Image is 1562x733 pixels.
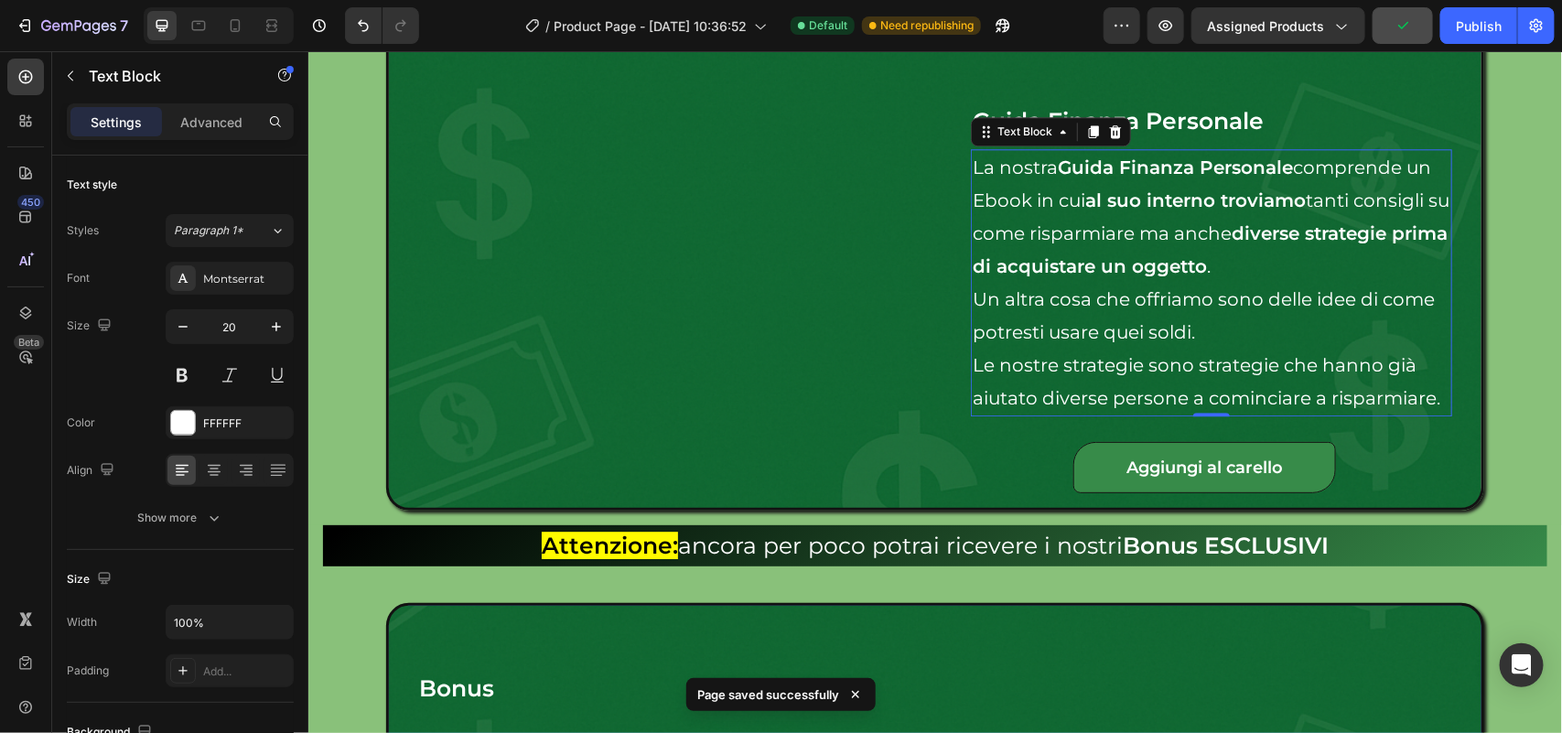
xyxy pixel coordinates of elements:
strong: Guida Finanza Personale [664,56,955,83]
p: Settings [91,113,142,132]
div: Text Block [685,72,748,89]
span: Need republishing [880,17,974,34]
h2: ancora per poco potrai ricevere i nostri [15,474,1239,515]
span: Default [809,17,847,34]
p: La nostra comprende un Ebook in cui tanti consigli su come risparmiare ma anche . [664,100,1142,232]
div: Align [67,458,118,483]
button: 7 [7,7,136,44]
button: Assigned Products [1191,7,1365,44]
div: Open Intercom Messenger [1500,643,1544,687]
strong: Bonus [111,623,186,651]
div: Color [67,415,95,431]
div: Publish [1456,16,1502,36]
div: 450 [17,195,44,210]
div: Styles [67,222,99,239]
p: Page saved successfully [697,685,839,704]
strong: diverse strategie prima di acquistare un oggetto [664,171,1139,226]
p: Un altra cosa che offriamo sono delle idee di come potresti usare quei soldi. [664,232,1142,297]
div: Rich Text Editor. Editing area: main [663,98,1144,365]
strong: Guida Finanza Personale [749,105,985,127]
div: Font [67,270,90,286]
div: Aggiungi al carello [818,402,975,431]
div: Width [67,614,97,631]
div: Beta [14,335,44,350]
strong: Attenzione: [233,480,370,508]
div: Text style [67,177,117,193]
strong: al suo interno troviamo [777,138,997,160]
button: Show more [67,501,294,534]
input: Auto [167,606,293,639]
span: Paragraph 1* [174,222,243,239]
div: Show more [138,509,223,527]
p: Le nostre strategie sono strategie che hanno già aiutato diverse persone a cominciare a risparmiare. [664,297,1142,363]
p: 7 [120,15,128,37]
div: Size [67,567,115,592]
span: Product Page - [DATE] 10:36:52 [554,16,747,36]
div: FFFFFF [203,415,289,432]
div: Padding [67,663,109,679]
strong: Bonus ESCLUSIVI [814,480,1020,508]
span: Assigned Products [1207,16,1324,36]
p: Text Block [89,65,244,87]
div: Add... [203,663,289,680]
div: Montserrat [203,271,289,287]
span: / [545,16,550,36]
button: Aggiungi al carello&nbsp; [765,391,1028,442]
iframe: Design area [308,51,1562,733]
div: Undo/Redo [345,7,419,44]
div: Size [67,314,115,339]
p: Advanced [180,113,242,132]
button: Publish [1440,7,1517,44]
button: Paragraph 1* [166,214,294,247]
